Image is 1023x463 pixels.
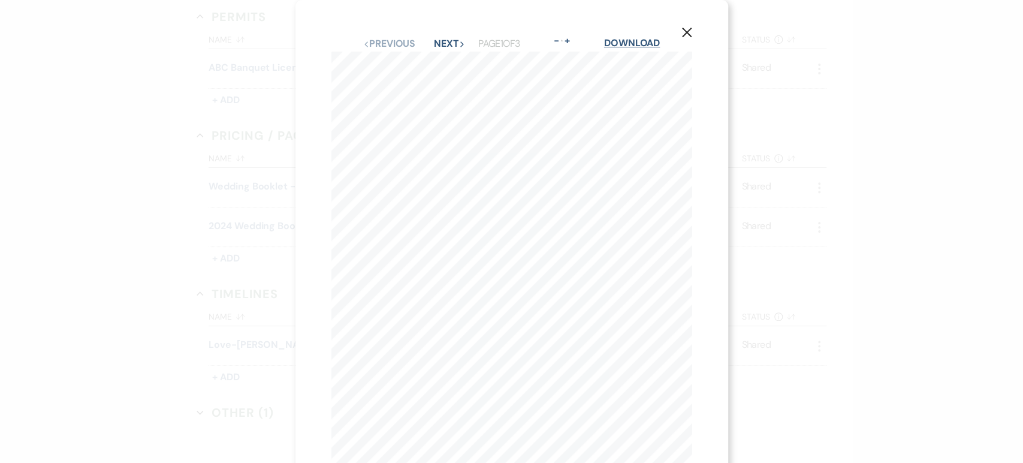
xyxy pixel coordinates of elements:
[552,36,562,46] button: -
[563,36,572,46] button: +
[363,39,415,49] button: Previous
[434,39,465,49] button: Next
[478,36,520,52] p: Page 1 of 3
[604,37,660,49] a: Download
